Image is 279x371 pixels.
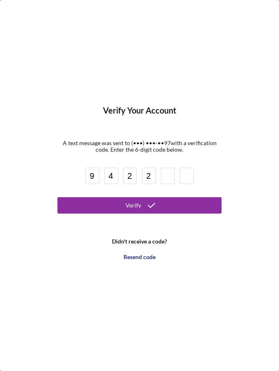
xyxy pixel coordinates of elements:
div: Resend code [123,249,156,265]
button: Verify [57,197,222,214]
h4: Verify Your Account [103,106,176,127]
div: Verify [126,197,141,214]
div: A text message was sent to (•••) •••-•• 97 with a verification code. Enter the 6-digit code below. [57,140,222,153]
button: Resend code [57,249,222,265]
b: Didn't receive a code? [112,238,167,245]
